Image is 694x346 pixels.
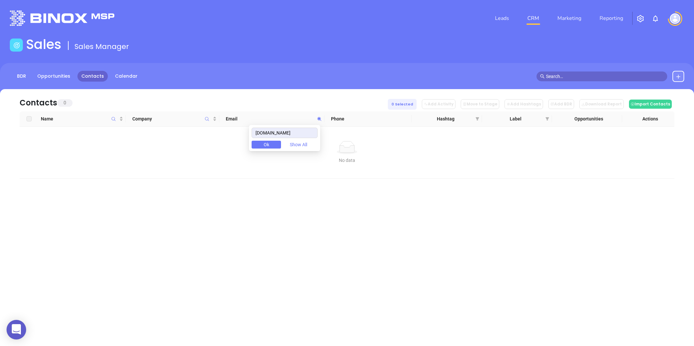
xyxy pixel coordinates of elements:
span: Show All [290,141,307,148]
input: Search [252,128,318,138]
a: Reporting [597,12,626,25]
span: search [540,74,545,79]
h1: Sales [26,37,61,52]
button: Add Activity [422,99,455,109]
a: BDR [13,71,30,82]
img: iconNotification [652,15,659,23]
img: iconSetting [636,15,644,23]
th: Opportunities [552,111,622,127]
a: Leads [492,12,512,25]
th: Actions [622,111,675,127]
span: Company [132,115,211,122]
a: Marketing [555,12,584,25]
button: Move to Stage [461,99,499,109]
img: user [670,13,680,24]
span: Ok [264,141,269,148]
span: Hashtag [418,115,472,122]
div: 0 Selected [388,99,417,110]
span: 0 [57,99,73,107]
span: filter [545,117,549,121]
button: Import Contacts [629,100,672,109]
a: Opportunities [33,71,74,82]
input: Search… [546,73,664,80]
div: No data [25,157,669,164]
a: CRM [525,12,542,25]
button: Add BDR [548,99,574,109]
span: Name [41,115,118,122]
span: filter [474,114,481,124]
a: Calendar [111,71,141,82]
a: Contacts [77,71,108,82]
button: Ok [252,141,281,149]
div: Contacts [20,97,57,109]
th: Company [126,111,219,127]
th: Phone [324,111,412,127]
span: filter [544,114,551,124]
button: Show All [284,141,313,149]
span: Label [488,115,543,122]
button: Add Hashtags [504,99,543,109]
span: filter [475,117,479,121]
th: Name [38,111,126,127]
span: Sales Manager [74,41,129,52]
span: Email [226,115,314,122]
img: logo [10,10,114,26]
button: Download Report [579,99,624,109]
